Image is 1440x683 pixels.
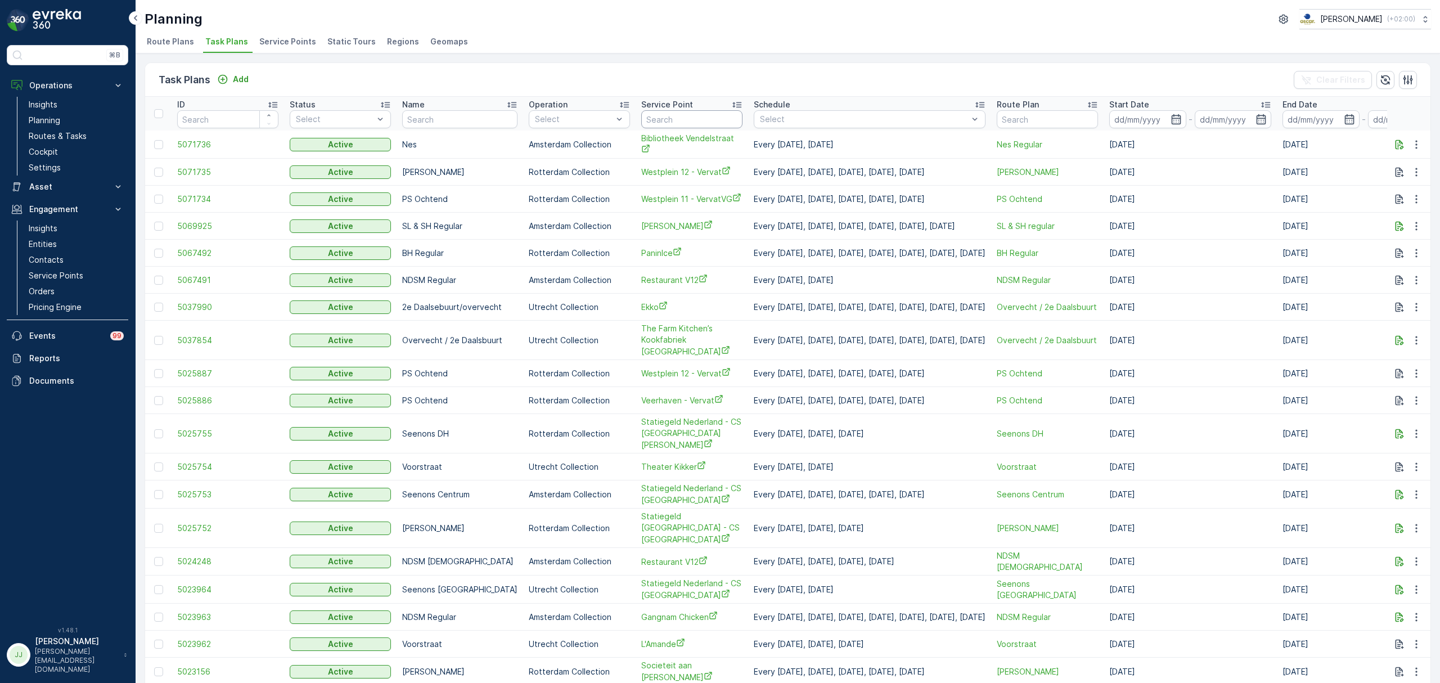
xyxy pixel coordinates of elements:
div: Toggle Row Selected [154,396,163,405]
button: Operations [7,74,128,97]
a: Gangnam Chicken [641,611,742,623]
span: PS Ochtend [997,194,1098,205]
td: Seenons Centrum [397,480,523,509]
td: Every [DATE], [DATE], [DATE], [DATE], [DATE], [DATE] [748,213,991,240]
td: [DATE] [1104,414,1277,453]
a: Settings [24,160,128,176]
td: Overvecht / 2e Daalsbuurt [397,321,523,360]
span: Statiegeld Nederland - CS [GEOGRAPHIC_DATA] [641,578,742,601]
span: BH Regular [997,248,1098,259]
span: [PERSON_NAME] [997,666,1098,677]
p: Active [328,489,353,500]
p: [PERSON_NAME] [35,636,118,647]
a: Ekko [641,301,742,313]
p: Active [328,194,353,205]
td: [DATE] [1104,186,1277,213]
a: Seenons Centrum [997,489,1098,500]
div: Toggle Row Selected [154,336,163,345]
a: 5069925 [177,221,278,232]
span: PaninIce [641,247,742,259]
a: 5023962 [177,639,278,650]
td: [DATE] [1104,321,1277,360]
a: Documents [7,370,128,392]
p: Operations [29,80,106,91]
a: Routes & Tasks [24,128,128,144]
a: 5025752 [177,523,278,534]
td: Seenons [GEOGRAPHIC_DATA] [397,576,523,604]
td: Amsterdam Collection [523,480,636,509]
a: Seenons DH [997,428,1098,439]
div: Toggle Row Selected [154,557,163,566]
span: The Farm Kitchen’s Kookfabriek [GEOGRAPHIC_DATA] [641,323,742,357]
a: Pricing Engine [24,299,128,315]
div: Toggle Row Selected [154,168,163,177]
a: PS Middag [997,167,1098,178]
td: Voorstraat [397,631,523,658]
a: 5071735 [177,167,278,178]
td: [DATE] [1104,159,1277,186]
p: Engagement [29,204,106,215]
a: Contacts [24,252,128,268]
a: 5025887 [177,368,278,379]
span: 5037854 [177,335,278,346]
p: Settings [29,162,61,173]
a: Reports [7,347,128,370]
span: Restaurant V12 [641,556,742,568]
a: Overvecht / 2e Daalsbuurt [997,335,1098,346]
p: Active [328,368,353,379]
a: 5025886 [177,395,278,406]
p: Entities [29,239,57,250]
td: Every [DATE], [DATE], [DATE], [DATE], [DATE], [DATE], [DATE] [748,294,991,321]
a: Events99 [7,325,128,347]
img: basis-logo_rgb2x.png [1299,13,1316,25]
a: Statiegeld Nederland - CS Amsterdam [641,483,742,506]
button: Asset [7,176,128,198]
td: [DATE] [1104,453,1277,480]
a: Insights [24,97,128,113]
p: Active [328,395,353,406]
a: Societeit aan de Maas [641,660,742,683]
td: Amsterdam Collection [523,548,636,576]
span: Overvecht / 2e Daalsbuurt [997,302,1098,313]
p: Asset [29,181,106,192]
a: SL & SH regular [997,221,1098,232]
button: JJ[PERSON_NAME][PERSON_NAME][EMAIL_ADDRESS][DOMAIN_NAME] [7,636,128,674]
td: Rotterdam Collection [523,387,636,414]
p: Active [328,139,353,150]
input: Search [997,110,1098,128]
span: 5023964 [177,584,278,595]
td: NDSM [DEMOGRAPHIC_DATA] [397,548,523,576]
a: 5037990 [177,302,278,313]
a: Orders [24,284,128,299]
span: Westplein 12 - Vervat [641,367,742,379]
td: Amsterdam Collection [523,213,636,240]
p: Active [328,461,353,473]
p: Clear Filters [1316,74,1365,86]
div: Toggle Row Selected [154,303,163,312]
a: Bibliotheek Vendelstraat [641,133,742,156]
div: Toggle Row Selected [154,640,163,649]
td: Every [DATE], [DATE], [DATE], [DATE], [DATE] [748,186,991,213]
td: Rotterdam Collection [523,240,636,267]
td: PS Ochtend [397,186,523,213]
span: Nes Regular [997,139,1098,150]
a: NDSM Oosterdok [997,550,1098,573]
span: Societeit aan [PERSON_NAME] [641,660,742,683]
td: [DATE] [1104,267,1277,294]
span: [PERSON_NAME] [641,220,742,232]
a: 5067491 [177,275,278,286]
span: PS Ochtend [997,368,1098,379]
p: Active [328,275,353,286]
td: 2e Daalsebuurt/overvecht [397,294,523,321]
p: Active [328,523,353,534]
a: Statiegeld Nederland - CS Rotterdam [641,511,742,545]
span: 5067492 [177,248,278,259]
p: Reports [29,353,124,364]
